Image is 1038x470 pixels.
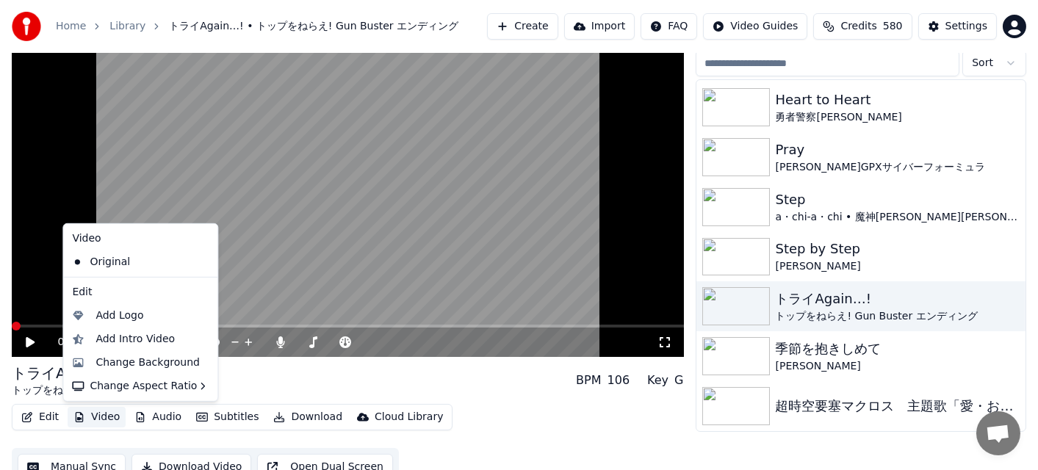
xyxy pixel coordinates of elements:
[776,189,1020,210] div: Step
[776,339,1020,359] div: 季節を抱きしめて
[703,13,807,40] button: Video Guides
[674,372,683,389] div: G
[129,407,187,427] button: Audio
[58,335,81,350] span: 0:00
[66,375,215,398] div: Change Aspect Ratio
[375,410,443,424] div: Cloud Library
[647,372,668,389] div: Key
[66,250,192,274] div: Original
[68,407,126,427] button: Video
[95,355,200,370] div: Change Background
[776,140,1020,160] div: Pray
[776,239,1020,259] div: Step by Step
[641,13,697,40] button: FAQ
[190,407,264,427] button: Subtitles
[918,13,997,40] button: Settings
[12,383,214,398] div: トップをねらえ! Gun Buster エンディング
[972,56,993,70] span: Sort
[267,407,348,427] button: Download
[58,335,93,350] div: /
[66,281,215,304] div: Edit
[776,160,1020,175] div: [PERSON_NAME]GPXサイバーフォーミュラ
[813,13,912,40] button: Credits580
[776,309,1020,324] div: トップをねらえ! Gun Buster エンディング
[487,13,558,40] button: Create
[12,363,214,383] div: トライAgain…!
[66,227,215,250] div: Video
[840,19,876,34] span: Credits
[15,407,65,427] button: Edit
[95,332,175,347] div: Add Intro Video
[776,289,1020,309] div: トライAgain…!
[776,110,1020,125] div: 勇者警察[PERSON_NAME]
[976,411,1020,455] a: チャットを開く
[56,19,458,34] nav: breadcrumb
[776,359,1020,374] div: [PERSON_NAME]
[776,259,1020,274] div: [PERSON_NAME]
[776,90,1020,110] div: Heart to Heart
[945,19,987,34] div: Settings
[776,210,1020,225] div: a・chi-a・chi • 魔神[PERSON_NAME][PERSON_NAME] OP
[564,13,635,40] button: Import
[12,12,41,41] img: youka
[169,19,458,34] span: トライAgain…! • トップをねらえ! Gun Buster エンディング
[883,19,903,34] span: 580
[56,19,86,34] a: Home
[576,372,601,389] div: BPM
[776,396,1020,416] div: 超時空要塞マクロス 主題歌「愛・おぼえていますか」
[95,308,143,323] div: Add Logo
[608,372,630,389] div: 106
[109,19,145,34] a: Library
